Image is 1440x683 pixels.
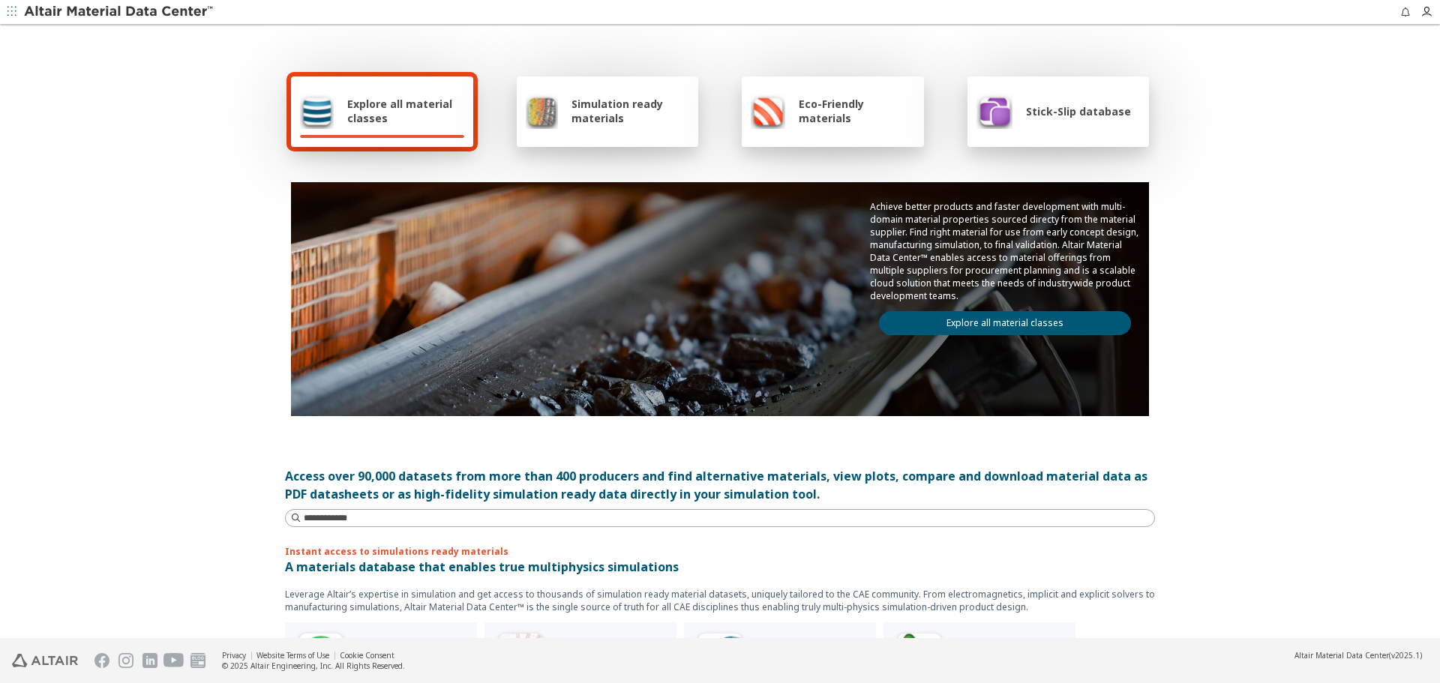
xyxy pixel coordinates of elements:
[256,650,329,661] a: Website Terms of Use
[1294,650,1422,661] div: (v2025.1)
[870,200,1140,302] p: Achieve better products and faster development with multi-domain material properties sourced dire...
[751,93,785,129] img: Eco-Friendly materials
[300,93,334,129] img: Explore all material classes
[222,661,405,671] div: © 2025 Altair Engineering, Inc. All Rights Reserved.
[347,97,464,125] span: Explore all material classes
[285,588,1155,613] p: Leverage Altair’s expertise in simulation and get access to thousands of simulation ready materia...
[24,4,215,19] img: Altair Material Data Center
[1294,650,1389,661] span: Altair Material Data Center
[976,93,1012,129] img: Stick-Slip database
[285,558,1155,576] p: A materials database that enables true multiphysics simulations
[879,311,1131,335] a: Explore all material classes
[12,654,78,667] img: Altair Engineering
[222,650,246,661] a: Privacy
[1026,104,1131,118] span: Stick-Slip database
[526,93,558,129] img: Simulation ready materials
[285,467,1155,503] div: Access over 90,000 datasets from more than 400 producers and find alternative materials, view plo...
[799,97,914,125] span: Eco-Friendly materials
[571,97,689,125] span: Simulation ready materials
[285,545,1155,558] p: Instant access to simulations ready materials
[340,650,394,661] a: Cookie Consent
